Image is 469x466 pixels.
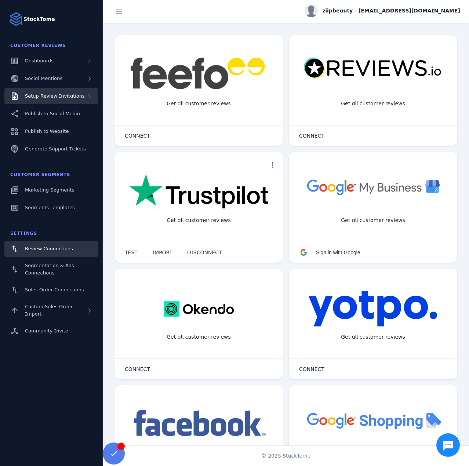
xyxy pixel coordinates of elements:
[145,245,180,260] button: IMPORT
[4,282,98,298] a: Sales Order Connections
[129,174,268,210] img: trustpilot.png
[4,106,98,122] a: Publish to Social Media
[25,58,54,63] span: Dashboards
[25,146,86,152] span: Generate Support Tickets
[161,94,237,113] div: Get all customer reviews
[161,211,237,230] div: Get all customer reviews
[25,328,68,334] span: Community Invite
[4,200,98,216] a: Segments Templates
[25,93,85,99] span: Setup Review Invitations
[4,141,98,157] a: Generate Support Tickets
[125,250,138,255] span: TEST
[187,250,222,255] span: DISCONNECT
[299,367,324,372] span: CONNECT
[117,128,157,143] button: CONNECT
[261,452,311,460] span: © 2025 StackTome
[335,94,411,113] div: Get all customer reviews
[25,111,80,116] span: Publish to Social Media
[4,182,98,198] a: Marketing Segments
[10,43,66,48] span: Customer Reviews
[316,250,360,255] span: Sign in with Google
[292,245,368,260] button: Sign in with Google
[25,187,74,193] span: Marketing Segments
[9,12,23,26] img: Logo image
[299,133,324,138] span: CONNECT
[335,327,411,347] div: Get all customer reviews
[10,231,37,236] span: Settings
[335,211,411,230] div: Get all customer reviews
[23,15,55,23] strong: StackTome
[25,287,84,292] span: Sales Order Connections
[25,205,75,210] span: Segments Templates
[292,362,332,376] button: CONNECT
[308,291,438,327] img: yotpo.png
[152,250,172,255] span: IMPORT
[4,241,98,257] a: Review Connections
[125,133,150,138] span: CONNECT
[10,172,70,177] span: Customer Segments
[4,323,98,339] a: Community Invite
[25,263,74,276] span: Segmentation & Ads Connections
[265,158,280,172] button: more
[125,367,150,372] span: CONNECT
[303,407,443,433] img: googleshopping.png
[4,258,98,280] a: Segmentation & Ads Connections
[303,174,443,200] img: googlebusiness.png
[117,362,157,376] button: CONNECT
[305,4,318,17] img: profile.jpg
[129,57,268,90] img: feefo.png
[305,4,460,17] button: ziipbeauty - [EMAIL_ADDRESS][DOMAIN_NAME]
[180,245,229,260] button: DISCONNECT
[25,76,62,81] span: Social Mentions
[25,128,69,134] span: Publish to Website
[330,444,416,463] div: Import Products from Google
[164,291,234,327] img: okendo.webp
[161,327,237,347] div: Get all customer reviews
[129,407,268,440] img: facebook.png
[322,7,460,15] span: ziipbeauty - [EMAIL_ADDRESS][DOMAIN_NAME]
[25,246,73,251] span: Review Connections
[292,128,332,143] button: CONNECT
[117,245,145,260] button: TEST
[303,57,443,80] img: reviewsio.svg
[4,123,98,139] a: Publish to Website
[25,304,73,317] span: Custom Sales Order Import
